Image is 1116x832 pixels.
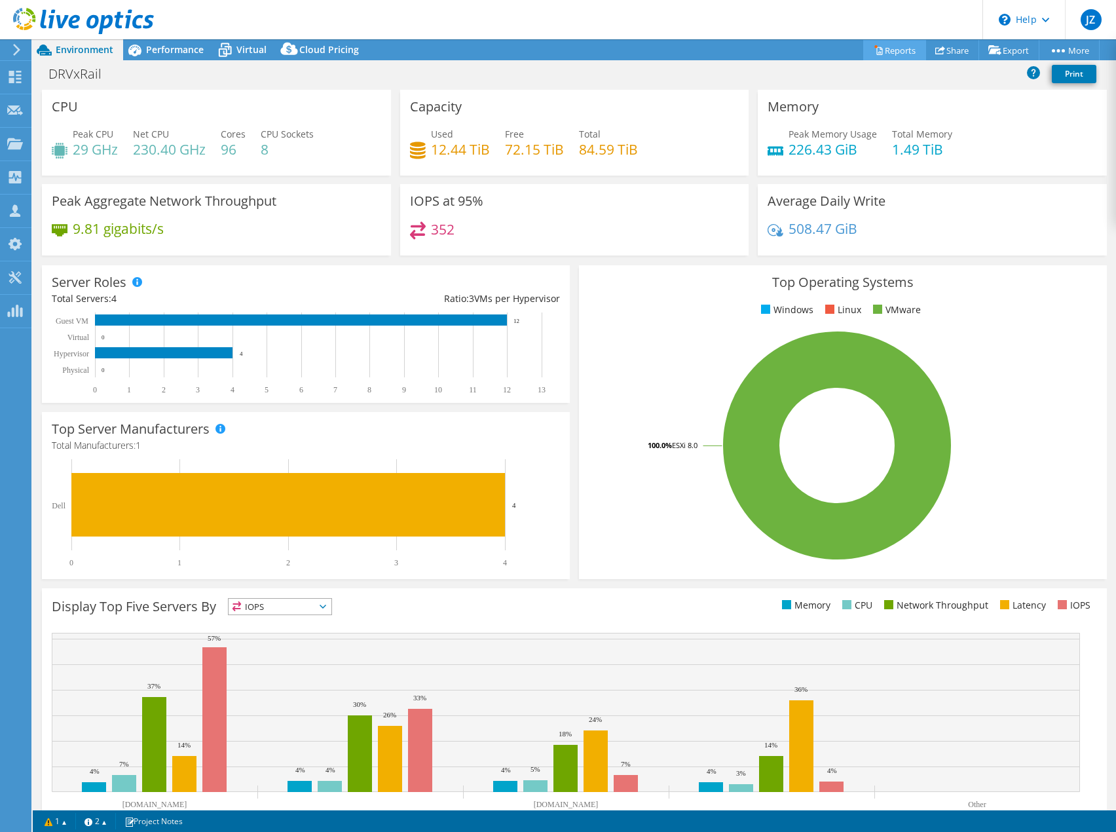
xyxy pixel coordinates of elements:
[559,730,572,738] text: 18%
[147,682,160,690] text: 37%
[410,194,483,208] h3: IOPS at 95%
[870,303,921,317] li: VMware
[538,385,546,394] text: 13
[1081,9,1102,30] span: JZ
[383,711,396,719] text: 26%
[299,43,359,56] span: Cloud Pricing
[513,318,519,324] text: 12
[1052,65,1096,83] a: Print
[925,40,979,60] a: Share
[968,800,986,809] text: Other
[839,598,872,613] li: CPU
[56,43,113,56] span: Environment
[997,598,1046,613] li: Latency
[69,558,73,567] text: 0
[75,813,116,829] a: 2
[394,558,398,567] text: 3
[286,558,290,567] text: 2
[431,128,453,140] span: Used
[265,385,269,394] text: 5
[52,438,560,453] h4: Total Manufacturers:
[789,128,877,140] span: Peak Memory Usage
[67,333,90,342] text: Virtual
[35,813,76,829] a: 1
[621,760,631,768] text: 7%
[43,67,122,81] h1: DRVxRail
[589,715,602,723] text: 24%
[119,760,129,768] text: 7%
[133,128,169,140] span: Net CPU
[503,558,507,567] text: 4
[236,43,267,56] span: Virtual
[122,800,187,809] text: [DOMAIN_NAME]
[1054,598,1090,613] li: IOPS
[221,128,246,140] span: Cores
[1039,40,1100,60] a: More
[501,766,511,774] text: 4%
[52,194,276,208] h3: Peak Aggregate Network Throughput
[62,366,89,375] text: Physical
[102,334,105,341] text: 0
[73,128,113,140] span: Peak CPU
[162,385,166,394] text: 2
[133,142,206,157] h4: 230.40 GHz
[413,694,426,702] text: 33%
[794,685,808,693] text: 36%
[410,100,462,114] h3: Capacity
[672,440,697,450] tspan: ESXi 8.0
[52,275,126,290] h3: Server Roles
[589,275,1097,290] h3: Top Operating Systems
[90,767,100,775] text: 4%
[115,813,192,829] a: Project Notes
[93,385,97,394] text: 0
[789,142,877,157] h4: 226.43 GiB
[892,128,952,140] span: Total Memory
[261,128,314,140] span: CPU Sockets
[52,100,78,114] h3: CPU
[978,40,1039,60] a: Export
[402,385,406,394] text: 9
[231,385,234,394] text: 4
[261,142,314,157] h4: 8
[764,741,777,749] text: 14%
[54,349,89,358] text: Hypervisor
[579,128,601,140] span: Total
[530,765,540,773] text: 5%
[736,769,746,777] text: 3%
[431,222,455,236] h4: 352
[469,292,474,305] span: 3
[999,14,1011,26] svg: \n
[52,501,65,510] text: Dell
[306,292,560,306] div: Ratio: VMs per Hypervisor
[881,598,988,613] li: Network Throughput
[177,741,191,749] text: 14%
[221,142,246,157] h4: 96
[229,599,331,615] span: IOPS
[127,385,131,394] text: 1
[505,142,564,157] h4: 72.15 TiB
[325,766,335,774] text: 4%
[827,766,837,774] text: 4%
[196,385,200,394] text: 3
[73,142,118,157] h4: 29 GHz
[768,194,885,208] h3: Average Daily Write
[111,292,117,305] span: 4
[177,558,181,567] text: 1
[434,385,442,394] text: 10
[136,439,141,451] span: 1
[503,385,511,394] text: 12
[534,800,599,809] text: [DOMAIN_NAME]
[768,100,819,114] h3: Memory
[367,385,371,394] text: 8
[892,142,952,157] h4: 1.49 TiB
[52,422,210,436] h3: Top Server Manufacturers
[299,385,303,394] text: 6
[512,501,516,509] text: 4
[353,700,366,708] text: 30%
[822,303,861,317] li: Linux
[579,142,638,157] h4: 84.59 TiB
[648,440,672,450] tspan: 100.0%
[469,385,477,394] text: 11
[863,40,926,60] a: Reports
[707,767,716,775] text: 4%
